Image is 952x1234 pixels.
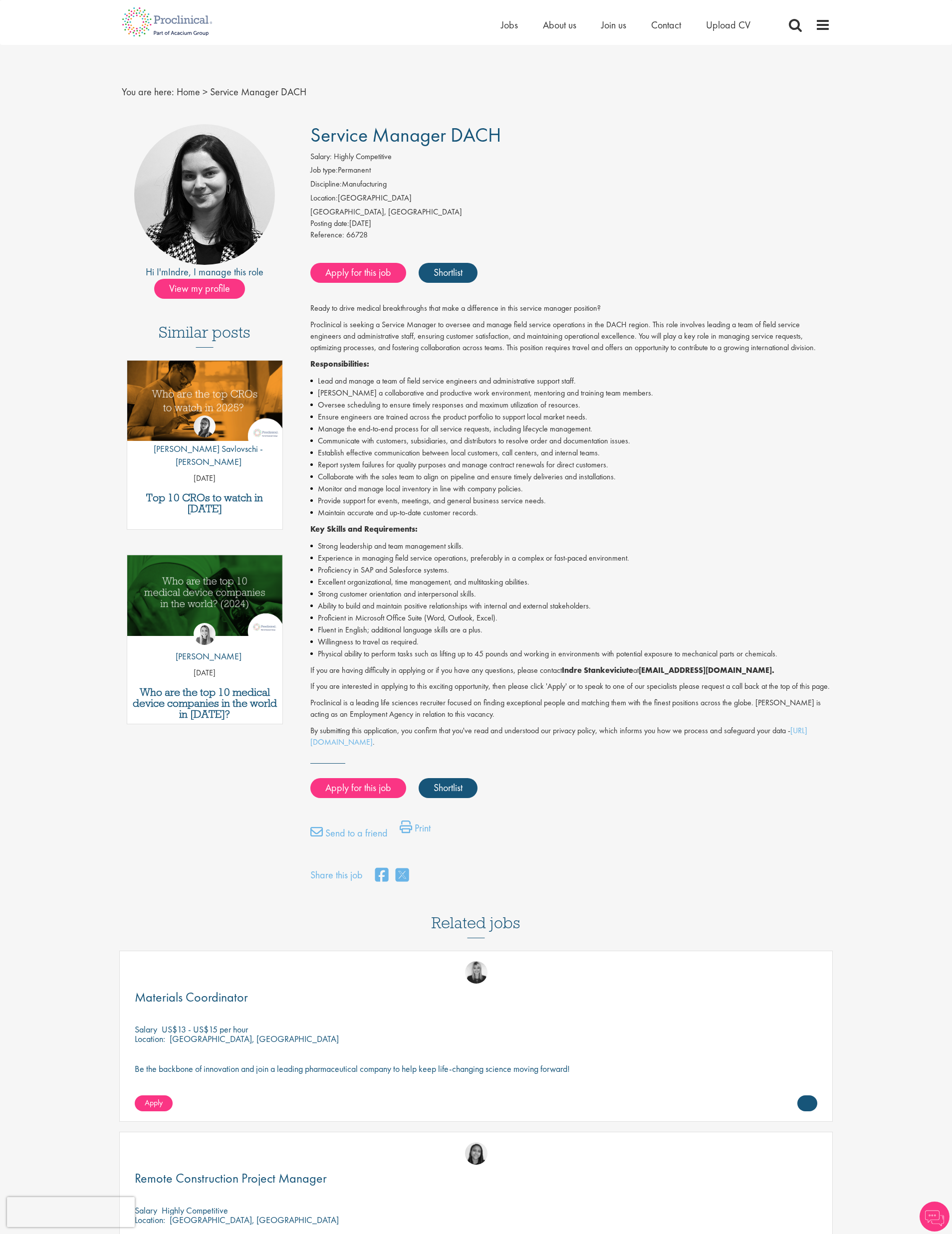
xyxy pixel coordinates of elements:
[135,1170,327,1187] span: Remote Construction Project Manager
[135,1214,165,1226] span: Location:
[127,415,282,473] a: Theodora Savlovschi - Wicks [PERSON_NAME] Savlovschi - [PERSON_NAME]
[162,1024,248,1035] p: US$13 - US$15 per hour
[310,411,831,423] li: Ensure engineers are trained across the product portfolio to support local market needs.
[135,1095,173,1111] a: Apply
[310,151,332,163] label: Salary:
[135,991,817,1004] a: Materials Coordinator
[127,555,282,635] img: Top 10 Medical Device Companies 2024
[127,361,282,441] img: Top 10 CROs 2025 | Proclinical
[310,375,831,387] li: Lead and manage a team of field service engineers and administrative support staff.
[310,471,831,483] li: Collaborate with the sales team to align on pipeline and ensure timely deliveries and installations.
[132,492,277,514] a: Top 10 CROs to watch in [DATE]
[639,665,774,675] strong: [EMAIL_ADDRESS][DOMAIN_NAME].
[168,623,241,668] a: Hannah Burke [PERSON_NAME]
[310,507,831,519] li: Maintain accurate and up-to-date customer records.
[310,612,831,624] li: Proficient in Microsoft Office Suite (Word, Outlook, Excel).
[706,18,750,31] span: Upload CV
[310,524,418,534] strong: Key Skills and Requirements:
[310,423,831,435] li: Manage the end-to-end process for all service requests, including lifecycle management.
[310,459,831,471] li: Report system failures for quality purposes and manage contract renewals for direct customers.
[203,85,208,98] span: >
[310,399,831,411] li: Oversee scheduling to ensure timely responses and maximum utilization of resources.
[310,564,831,576] li: Proficiency in SAP and Salesforce systems.
[310,588,831,600] li: Strong customer orientation and interpersonal skills.
[310,868,363,882] label: Share this job
[310,636,831,648] li: Willingness to travel as required.
[145,1097,163,1108] span: Apply
[400,821,431,840] a: Print
[162,1205,228,1216] p: Highly Competitive
[310,725,831,748] p: By submitting this application, you confirm that you've read and understood our privacy policy, w...
[375,865,388,886] a: share on facebook
[7,1197,135,1227] iframe: reCAPTCHA
[396,865,409,886] a: share on twitter
[122,265,288,279] div: Hi I'm , I manage this role
[310,387,831,399] li: [PERSON_NAME] a collaborative and productive work environment, mentoring and training team members.
[135,1172,817,1185] a: Remote Construction Project Manager
[132,687,277,720] a: Who are the top 10 medical device companies in the world in [DATE]?
[154,281,255,294] a: View my profile
[310,681,831,692] p: If you are interested in applying to this exciting opportunity, then please click 'Apply' or to s...
[310,218,831,229] div: [DATE]
[134,124,275,265] img: imeage of recruiter Indre Stankeviciute
[122,85,174,98] span: You are here:
[310,648,831,660] li: Physical ability to perform tasks such as lifting up to 45 pounds and working in environments wit...
[310,218,349,228] span: Posting date:
[601,18,626,31] span: Join us
[310,665,831,676] p: If you are having difficulty in applying or if you have any questions, please contact at
[170,1033,339,1044] p: [GEOGRAPHIC_DATA], [GEOGRAPHIC_DATA]
[135,1024,157,1035] span: Salary
[310,600,831,612] li: Ability to build and maintain positive relationships with internal and external stakeholders.
[310,122,501,148] span: Service Manager DACH
[432,889,520,938] h3: Related jobs
[177,85,200,98] a: breadcrumb link
[310,165,831,179] li: Permanent
[310,483,831,495] li: Monitor and manage local inventory in line with company policies.
[419,263,477,283] a: Shortlist
[920,1202,950,1232] img: Chatbot
[194,623,216,645] img: Hannah Burke
[543,18,576,31] a: About us
[334,151,392,162] span: Highly Competitive
[310,576,831,588] li: Excellent organizational, time management, and multitasking abilities.
[310,179,342,190] label: Discipline:
[310,447,831,459] li: Establish effective communication between local customers, call centers, and internal teams.
[310,725,807,747] a: [URL][DOMAIN_NAME]
[310,540,831,552] li: Strong leadership and team management skills.
[310,319,831,354] p: Proclinical is seeking a Service Manager to oversee and manage field service operations in the DA...
[210,85,306,98] span: Service Manager DACH
[127,667,282,679] p: [DATE]
[310,263,406,283] a: Apply for this job
[465,961,487,984] img: Janelle Jones
[310,193,831,206] li: [GEOGRAPHIC_DATA]
[310,206,831,218] div: [GEOGRAPHIC_DATA], [GEOGRAPHIC_DATA]
[194,415,216,437] img: Theodora Savlovschi - Wicks
[310,303,831,314] p: Ready to drive medical breakthroughs that make a difference in this service manager position?
[135,1205,157,1216] span: Salary
[310,193,338,204] label: Location:
[501,18,518,31] a: Jobs
[465,1142,487,1165] img: Eloise Coly
[310,229,344,241] label: Reference:
[310,624,831,636] li: Fluent in English; additional language skills are a plus.
[310,825,388,845] a: Send to a friend
[127,555,282,643] a: Link to a post
[310,165,338,176] label: Job type:
[127,361,282,449] a: Link to a post
[135,1064,817,1073] p: Be the backbone of innovation and join a leading pharmaceutical company to help keep life-changin...
[651,18,681,31] span: Contact
[419,778,477,798] a: Shortlist
[154,279,245,299] span: View my profile
[346,229,368,240] span: 66728
[310,697,831,720] p: Proclinical is a leading life sciences recruiter focused on finding exceptional people and matchi...
[127,473,282,484] p: [DATE]
[135,989,248,1006] span: Materials Coordinator
[562,665,633,675] strong: Indre Stankeviciute
[310,303,831,748] div: Job description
